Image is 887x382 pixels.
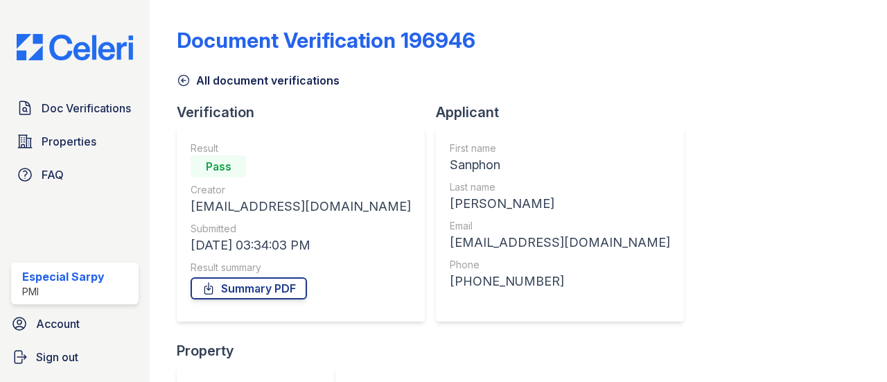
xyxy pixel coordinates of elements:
div: Property [177,341,345,361]
div: Pass [191,155,246,177]
span: Properties [42,133,96,150]
div: Result [191,141,411,155]
span: FAQ [42,166,64,183]
div: Sanphon [450,155,670,175]
div: Especial Sarpy [22,268,105,285]
div: [EMAIL_ADDRESS][DOMAIN_NAME] [191,197,411,216]
a: Account [6,310,144,338]
div: Verification [177,103,436,122]
div: Document Verification 196946 [177,28,475,53]
a: Doc Verifications [11,94,139,122]
span: Account [36,315,80,332]
a: Sign out [6,343,144,371]
div: Result summary [191,261,411,275]
a: Summary PDF [191,277,307,299]
div: [EMAIL_ADDRESS][DOMAIN_NAME] [450,233,670,252]
a: FAQ [11,161,139,189]
div: PMI [22,285,105,299]
div: [PHONE_NUMBER] [450,272,670,291]
img: CE_Logo_Blue-a8612792a0a2168367f1c8372b55b34899dd931a85d93a1a3d3e32e68fde9ad4.png [6,34,144,60]
div: Phone [450,258,670,272]
div: Last name [450,180,670,194]
div: [DATE] 03:34:03 PM [191,236,411,255]
div: Email [450,219,670,233]
div: [PERSON_NAME] [450,194,670,214]
div: Applicant [436,103,695,122]
div: Submitted [191,222,411,236]
div: First name [450,141,670,155]
a: Properties [11,128,139,155]
span: Doc Verifications [42,100,131,116]
div: Creator [191,183,411,197]
a: All document verifications [177,72,340,89]
span: Sign out [36,349,78,365]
